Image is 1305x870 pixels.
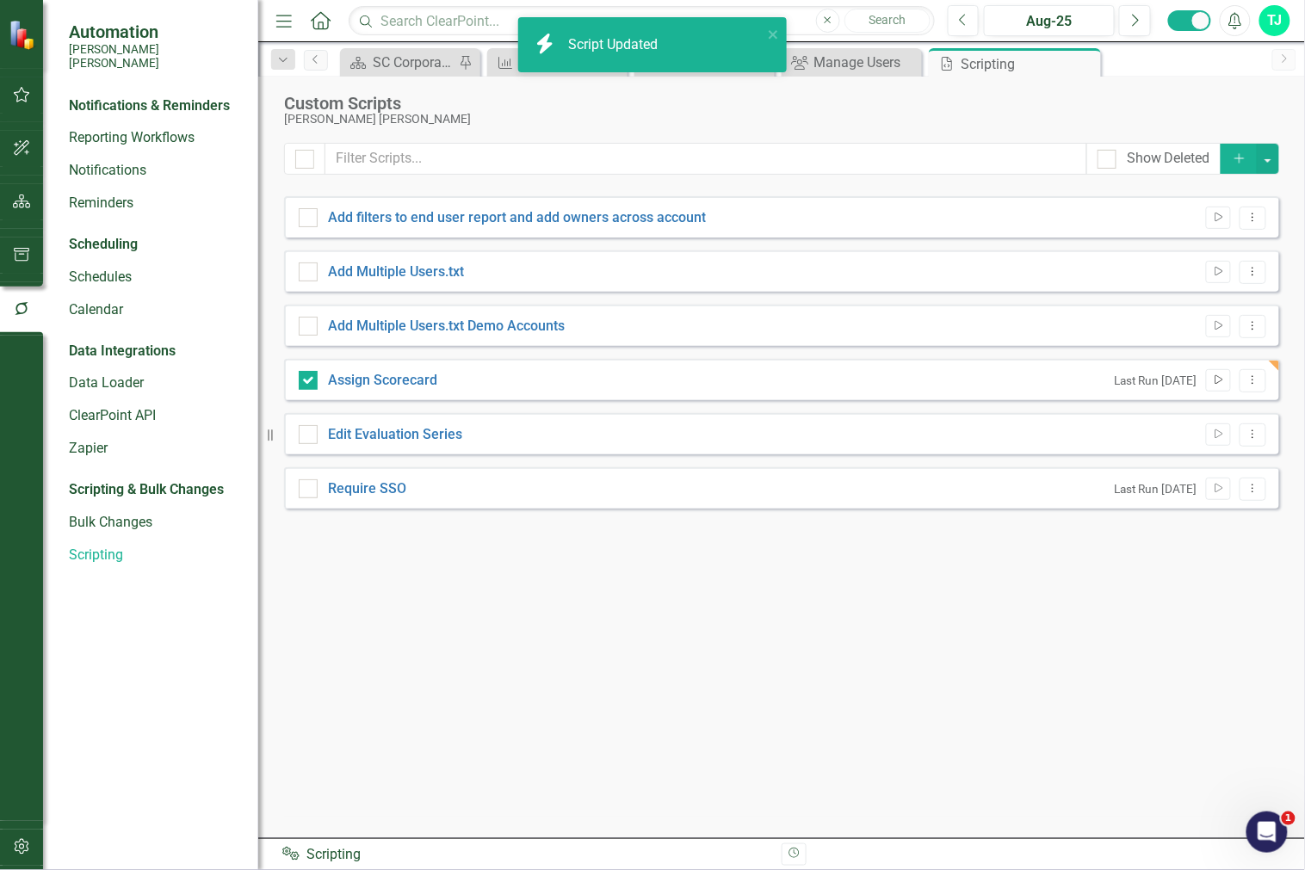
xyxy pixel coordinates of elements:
div: Scripting [962,53,1097,75]
a: SC Corporate - Welcome to ClearPoint [344,52,455,73]
a: Scripting [69,546,241,565]
div: Script Updated [568,35,662,55]
small: Last Run [DATE] [1115,481,1197,497]
div: Scripting & Bulk Changes [69,480,224,500]
a: Assign Scorecard [328,372,437,388]
a: Require SSO [328,480,406,497]
small: [PERSON_NAME] [PERSON_NAME] [69,42,241,71]
a: Add filters to end user report and add owners across account [328,209,706,225]
iframe: Intercom live chat [1246,811,1288,853]
div: Scripting [282,845,769,865]
span: Search [869,13,906,27]
a: Zapier [69,439,241,459]
div: Scheduling [69,235,138,255]
div: [PERSON_NAME] [PERSON_NAME] [284,113,1271,126]
div: SC Corporate - Welcome to ClearPoint [373,52,455,73]
a: Data Loader [69,373,241,393]
span: 1 [1282,811,1296,825]
button: close [768,24,780,44]
a: Manage Users [786,52,918,73]
button: TJ [1259,5,1290,36]
a: Notifications [69,161,241,181]
div: Notifications & Reminders [69,96,230,116]
input: Filter Scripts... [325,143,1087,175]
small: Last Run [DATE] [1115,373,1197,389]
a: Calendar [69,300,241,320]
div: Custom Scripts [284,94,1271,113]
div: Data Integrations [69,342,176,361]
a: ClearPoint API [69,406,241,426]
a: Observations [492,52,602,73]
img: ClearPoint Strategy [9,19,40,50]
div: Aug-25 [990,11,1109,32]
a: Add Multiple Users.txt Demo Accounts [328,318,565,334]
a: Reminders [69,194,241,213]
a: Bulk Changes [69,513,241,533]
input: Search ClearPoint... [349,6,934,36]
button: Aug-25 [984,5,1115,36]
div: Manage Users [814,52,918,73]
a: Schedules [69,268,241,287]
div: Show Deleted [1127,149,1210,169]
a: Reporting Workflows [69,128,241,148]
a: Edit Evaluation Series [328,426,462,442]
button: Search [844,9,931,33]
a: Add Multiple Users.txt [328,263,464,280]
span: Automation [69,22,241,42]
